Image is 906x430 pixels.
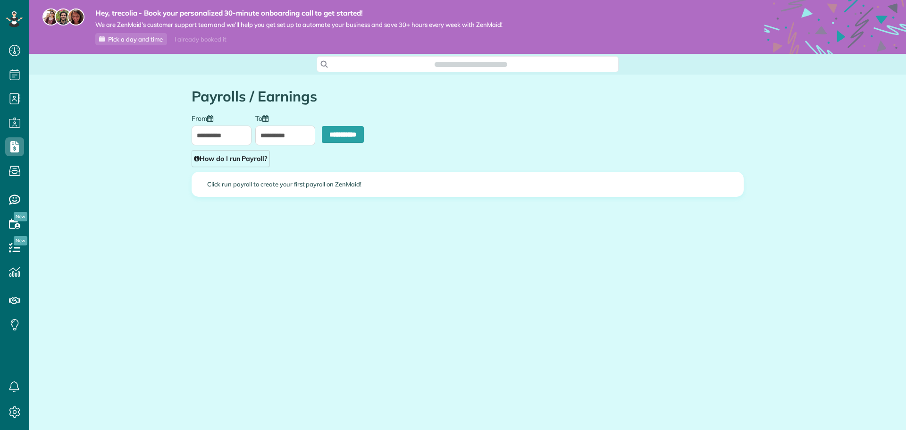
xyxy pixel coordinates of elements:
span: New [14,212,27,221]
h1: Payrolls / Earnings [192,89,744,104]
strong: Hey, trecolia - Book your personalized 30-minute onboarding call to get started! [95,8,503,18]
span: New [14,236,27,245]
div: I already booked it [169,34,232,45]
span: We are ZenMaid’s customer support team and we’ll help you get set up to automate your business an... [95,21,503,29]
label: To [255,114,273,122]
img: maria-72a9807cf96188c08ef61303f053569d2e2a8a1cde33d635c8a3ac13582a053d.jpg [42,8,59,25]
img: michelle-19f622bdf1676172e81f8f8fba1fb50e276960ebfe0243fe18214015130c80e4.jpg [67,8,84,25]
img: jorge-587dff0eeaa6aab1f244e6dc62b8924c3b6ad411094392a53c71c6c4a576187d.jpg [55,8,72,25]
a: How do I run Payroll? [192,150,270,167]
label: From [192,114,218,122]
div: Click run payroll to create your first payroll on ZenMaid! [192,172,743,196]
span: Pick a day and time [108,35,163,43]
a: Pick a day and time [95,33,167,45]
span: Search ZenMaid… [444,59,497,69]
